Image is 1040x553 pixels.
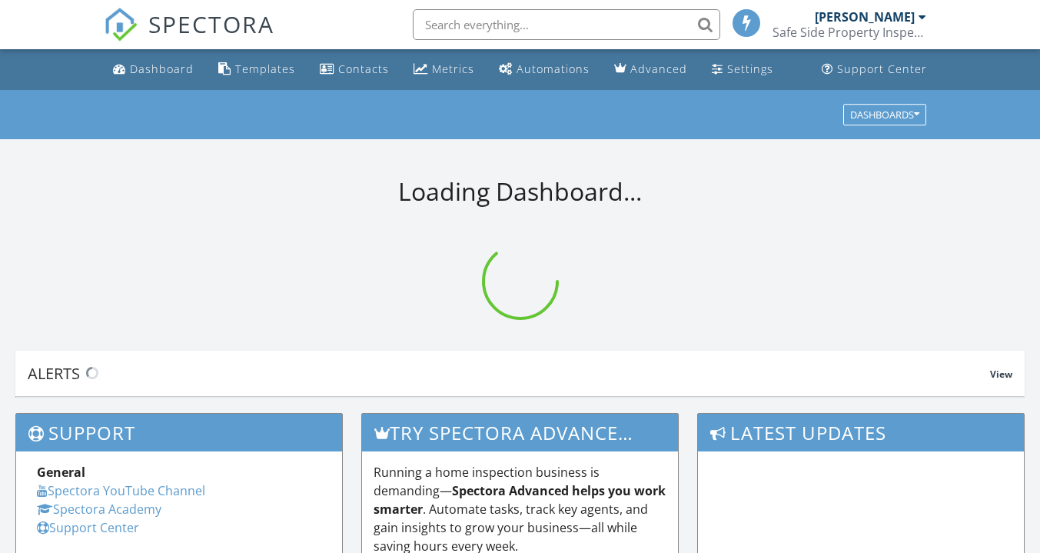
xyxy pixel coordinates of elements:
[432,62,474,76] div: Metrics
[104,8,138,42] img: The Best Home Inspection Software - Spectora
[235,62,295,76] div: Templates
[493,55,596,84] a: Automations (Basic)
[374,482,666,518] strong: Spectora Advanced helps you work smarter
[130,62,194,76] div: Dashboard
[413,9,720,40] input: Search everything...
[107,55,200,84] a: Dashboard
[517,62,590,76] div: Automations
[630,62,687,76] div: Advanced
[16,414,342,451] h3: Support
[816,55,933,84] a: Support Center
[850,109,919,120] div: Dashboards
[37,464,85,481] strong: General
[37,519,139,536] a: Support Center
[815,9,915,25] div: [PERSON_NAME]
[698,414,1024,451] h3: Latest Updates
[727,62,773,76] div: Settings
[608,55,693,84] a: Advanced
[837,62,927,76] div: Support Center
[314,55,395,84] a: Contacts
[148,8,274,40] span: SPECTORA
[843,104,926,125] button: Dashboards
[407,55,480,84] a: Metrics
[212,55,301,84] a: Templates
[706,55,779,84] a: Settings
[362,414,679,451] h3: Try spectora advanced [DATE]
[104,21,274,53] a: SPECTORA
[773,25,926,40] div: Safe Side Property Inspections
[37,482,205,499] a: Spectora YouTube Channel
[28,363,990,384] div: Alerts
[990,368,1012,381] span: View
[338,62,389,76] div: Contacts
[37,501,161,518] a: Spectora Academy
